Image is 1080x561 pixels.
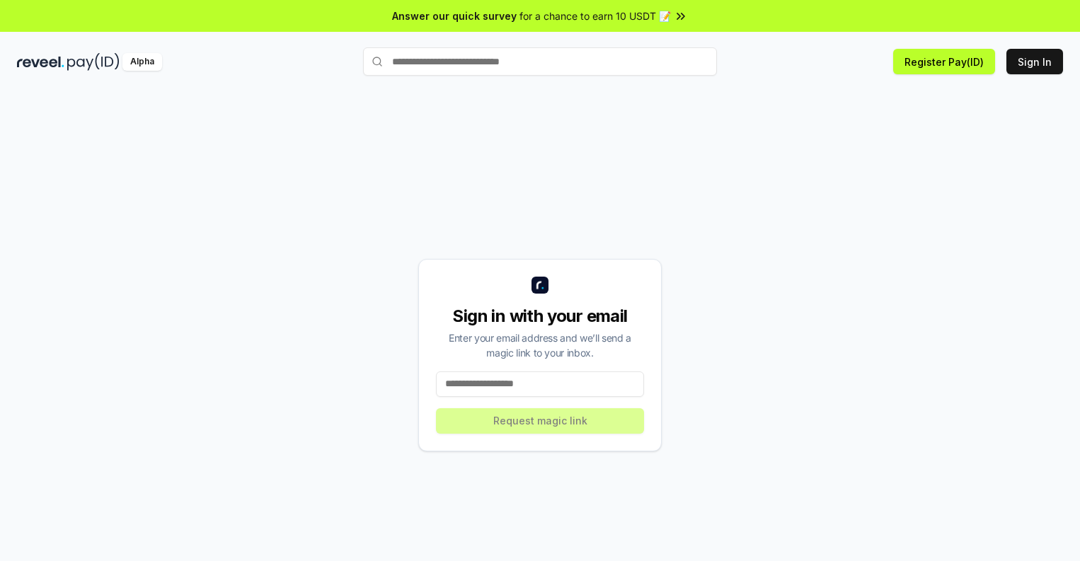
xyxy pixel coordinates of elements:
img: reveel_dark [17,53,64,71]
div: Sign in with your email [436,305,644,328]
img: logo_small [532,277,548,294]
button: Register Pay(ID) [893,49,995,74]
img: pay_id [67,53,120,71]
div: Alpha [122,53,162,71]
span: Answer our quick survey [392,8,517,23]
button: Sign In [1006,49,1063,74]
span: for a chance to earn 10 USDT 📝 [519,8,671,23]
div: Enter your email address and we’ll send a magic link to your inbox. [436,330,644,360]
